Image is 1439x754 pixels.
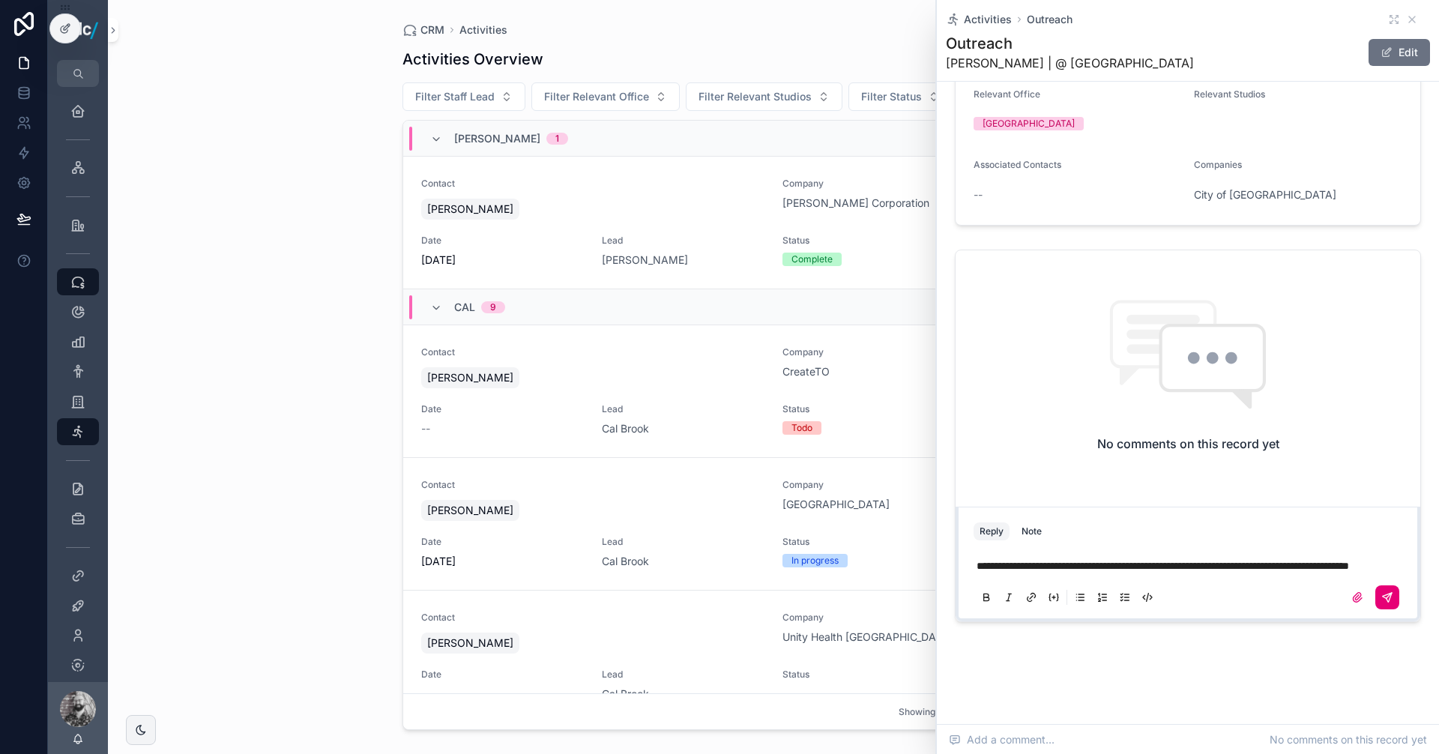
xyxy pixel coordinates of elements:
span: Lead [602,669,764,681]
span: Lead [602,536,764,548]
a: Contact[PERSON_NAME]Company[PERSON_NAME] CorporationDate[DATE]Lead[PERSON_NAME]StatusComplete [403,157,1144,289]
a: [GEOGRAPHIC_DATA] [782,497,890,512]
span: Status [782,536,945,548]
a: CRM [402,22,444,37]
h1: Outreach [946,33,1194,54]
span: Status [782,403,945,415]
a: Cal Brook [602,421,649,436]
span: [DATE] [421,253,584,268]
span: -- [421,687,430,702]
span: [PERSON_NAME] [427,370,513,385]
span: Filter Staff Lead [415,89,495,104]
span: Filter Relevant Office [544,89,649,104]
button: Reply [974,522,1010,540]
span: -- [974,187,983,202]
a: CreateTO [782,364,830,379]
span: CRM [420,22,444,37]
span: Company [782,479,1126,491]
span: Date [421,669,584,681]
a: Unity Health [GEOGRAPHIC_DATA] [782,630,953,645]
span: Date [421,403,584,415]
span: Activities [964,12,1012,27]
button: Select Button [402,82,525,111]
span: -- [421,421,430,436]
button: Select Button [531,82,680,111]
span: Date [421,235,584,247]
span: Contact [421,612,765,624]
a: Activities [459,22,507,37]
span: Lead [602,235,764,247]
a: Contact[PERSON_NAME]CompanyCreateTODate--LeadCal BrookStatusTodo [403,325,1144,458]
a: Contact[PERSON_NAME]CompanyUnity Health [GEOGRAPHIC_DATA]Date--LeadCal BrookStatus-- [403,591,1144,723]
div: [GEOGRAPHIC_DATA] [983,117,1075,130]
span: Associated Contacts [974,159,1061,170]
a: Activities [946,12,1012,27]
a: [PERSON_NAME] Corporation [782,196,929,211]
span: Lead [602,403,764,415]
span: Showing 30 of 33 results [899,706,1006,718]
span: Add a comment... [949,732,1055,747]
span: Contact [421,178,765,190]
div: Note [1022,525,1042,537]
a: Cal Brook [602,687,649,702]
span: Cal [454,300,475,315]
div: 9 [490,301,496,313]
span: [PERSON_NAME] | @ [GEOGRAPHIC_DATA] [946,54,1194,72]
span: Companies [1194,159,1242,170]
span: Relevant Studios [1194,88,1265,100]
div: In progress [791,554,839,567]
span: Contact [421,346,765,358]
span: Relevant Office [974,88,1040,100]
a: Cal Brook [602,554,649,569]
button: Select Button [848,82,953,111]
span: [DATE] [421,554,584,569]
span: [PERSON_NAME] [427,503,513,518]
button: Select Button [686,82,842,111]
div: scrollable content [48,87,108,682]
span: Company [782,612,1126,624]
div: 1 [555,133,559,145]
span: Filter Relevant Studios [699,89,812,104]
a: Contact[PERSON_NAME]Company[GEOGRAPHIC_DATA]Date[DATE]LeadCal BrookStatusIn progress [403,458,1144,591]
a: [PERSON_NAME] [602,253,688,268]
a: City of [GEOGRAPHIC_DATA] [1194,187,1336,202]
span: Company [782,178,1126,190]
span: Contact [421,479,765,491]
div: Complete [791,253,833,266]
span: Status [782,235,945,247]
h2: No comments on this record yet [1097,435,1279,453]
span: Status [782,669,945,681]
span: -- [782,687,791,702]
span: [PERSON_NAME] [427,636,513,651]
span: Company [782,346,1126,358]
span: [PERSON_NAME] [454,131,540,146]
h1: Activities Overview [402,49,543,70]
span: No comments on this record yet [1270,732,1427,747]
div: Todo [791,421,812,435]
span: [PERSON_NAME] [427,202,513,217]
button: Note [1016,522,1048,540]
a: Outreach [1027,12,1073,27]
span: Date [421,536,584,548]
button: Edit [1369,39,1430,66]
span: Filter Status [861,89,922,104]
